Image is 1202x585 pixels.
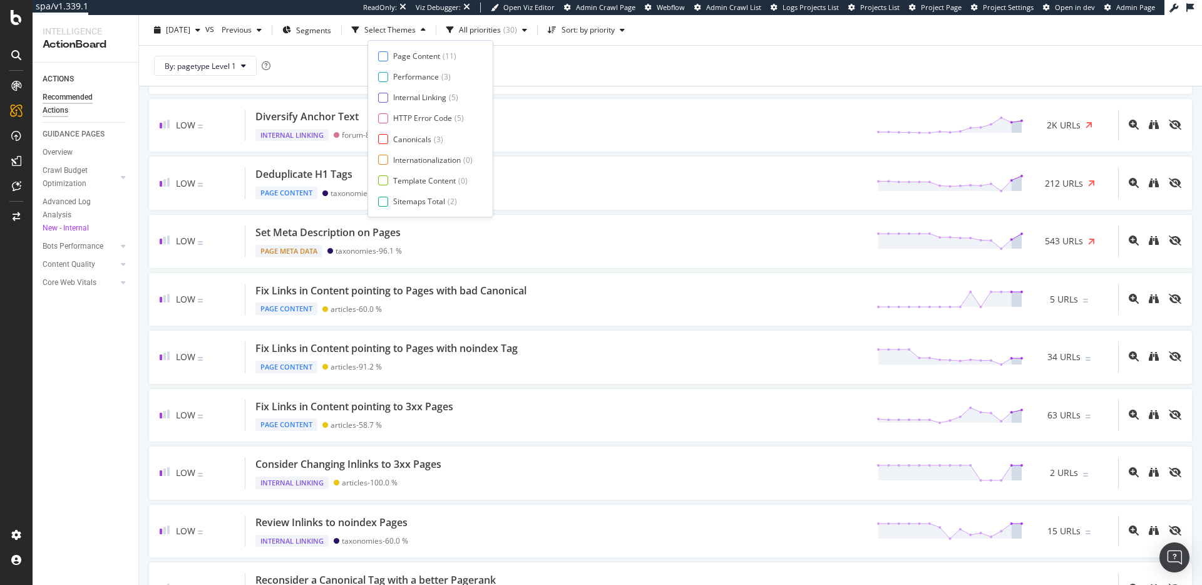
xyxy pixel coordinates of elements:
[255,110,359,124] div: Diversify Anchor Text
[1149,409,1159,421] a: binoculars
[176,351,195,363] span: Low
[176,119,195,131] span: Low
[255,457,441,472] div: Consider Changing Inlinks to 3xx Pages
[393,92,446,103] div: Internal Linking
[455,113,464,123] div: ( 5 )
[1149,119,1159,131] a: binoculars
[1149,178,1159,188] div: binoculars
[1129,525,1139,536] div: magnifying-glass-plus
[347,20,431,40] button: Select Themes
[1045,235,1083,247] span: 543 URLs
[393,196,445,207] div: Sitemaps Total
[198,473,203,477] img: Equal
[1149,525,1159,536] div: binoculars
[43,38,128,52] div: ActionBoard
[255,361,317,373] div: Page Content
[576,3,635,12] span: Admin Crawl Page
[43,276,96,289] div: Core Web Vitals
[255,187,317,199] div: Page Content
[198,241,203,245] img: Equal
[176,409,195,421] span: Low
[1050,293,1078,306] span: 5 URLs
[176,525,195,537] span: Low
[1149,120,1159,130] div: binoculars
[166,24,190,35] span: 2025 Oct. 6th
[1047,351,1081,363] span: 34 URLs
[43,240,103,253] div: Bots Performance
[1149,467,1159,479] a: binoculars
[255,535,329,547] div: Internal Linking
[43,128,105,141] div: GUIDANCE PAGES
[848,3,900,13] a: Projects List
[363,3,397,13] div: ReadOnly:
[217,20,267,40] button: Previous
[1169,525,1181,536] div: eye-slash
[43,164,108,190] div: Crawl Budget Optimization
[43,146,130,159] a: Overview
[255,477,329,489] div: Internal Linking
[198,125,203,128] img: Equal
[393,134,431,145] div: Canonicals
[706,3,761,12] span: Admin Crawl List
[255,515,408,530] div: Review Inlinks to noindex Pages
[43,146,73,159] div: Overview
[255,400,453,414] div: Fix Links in Content pointing to 3xx Pages
[176,235,195,247] span: Low
[1149,294,1159,304] div: binoculars
[1043,3,1095,13] a: Open in dev
[342,130,389,140] div: forum - 83.9 %
[491,3,555,13] a: Open Viz Editor
[1149,525,1159,537] a: binoculars
[43,91,118,117] div: Recommended Actions
[1169,236,1181,246] div: eye-slash
[277,20,336,40] button: Segments
[1129,178,1139,188] div: magnifying-glass-plus
[255,303,317,315] div: Page Content
[1045,177,1083,190] span: 212 URLs
[176,293,195,305] span: Low
[1169,351,1181,361] div: eye-slash
[1083,473,1088,477] img: Equal
[657,3,685,12] span: Webflow
[441,71,451,82] div: ( 3 )
[458,175,468,186] div: ( 0 )
[1083,299,1088,303] img: Equal
[416,3,461,13] div: Viz Debugger:
[1086,531,1091,534] img: Equal
[43,91,130,117] a: Recommended Actions
[255,418,317,431] div: Page Content
[1149,467,1159,477] div: binoculars
[1129,120,1139,130] div: magnifying-glass-plus
[205,23,217,35] span: vs
[909,3,962,13] a: Project Page
[43,258,117,271] a: Content Quality
[1169,294,1181,304] div: eye-slash
[43,258,95,271] div: Content Quality
[43,73,74,86] div: ACTIONS
[1149,351,1159,363] a: binoculars
[503,3,555,12] span: Open Viz Editor
[331,362,382,371] div: articles - 91.2 %
[1086,415,1091,418] img: Equal
[149,20,205,40] button: [DATE]
[1129,351,1139,361] div: magnifying-glass-plus
[564,3,635,13] a: Admin Crawl Page
[393,71,439,82] div: Performance
[1149,236,1159,246] div: binoculars
[1129,294,1139,304] div: magnifying-glass-plus
[331,420,382,430] div: articles - 58.7 %
[393,155,461,165] div: Internationalization
[1047,119,1081,132] span: 2K URLs
[434,134,443,145] div: ( 3 )
[1169,120,1181,130] div: eye-slash
[342,478,398,487] div: articles - 100.0 %
[1159,542,1189,572] div: Open Intercom Messenger
[43,73,130,86] a: ACTIONS
[176,467,195,479] span: Low
[503,26,517,34] div: ( 30 )
[331,304,382,314] div: articles - 60.0 %
[43,276,117,289] a: Core Web Vitals
[971,3,1034,13] a: Project Settings
[1149,177,1159,189] a: binoculars
[694,3,761,13] a: Admin Crawl List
